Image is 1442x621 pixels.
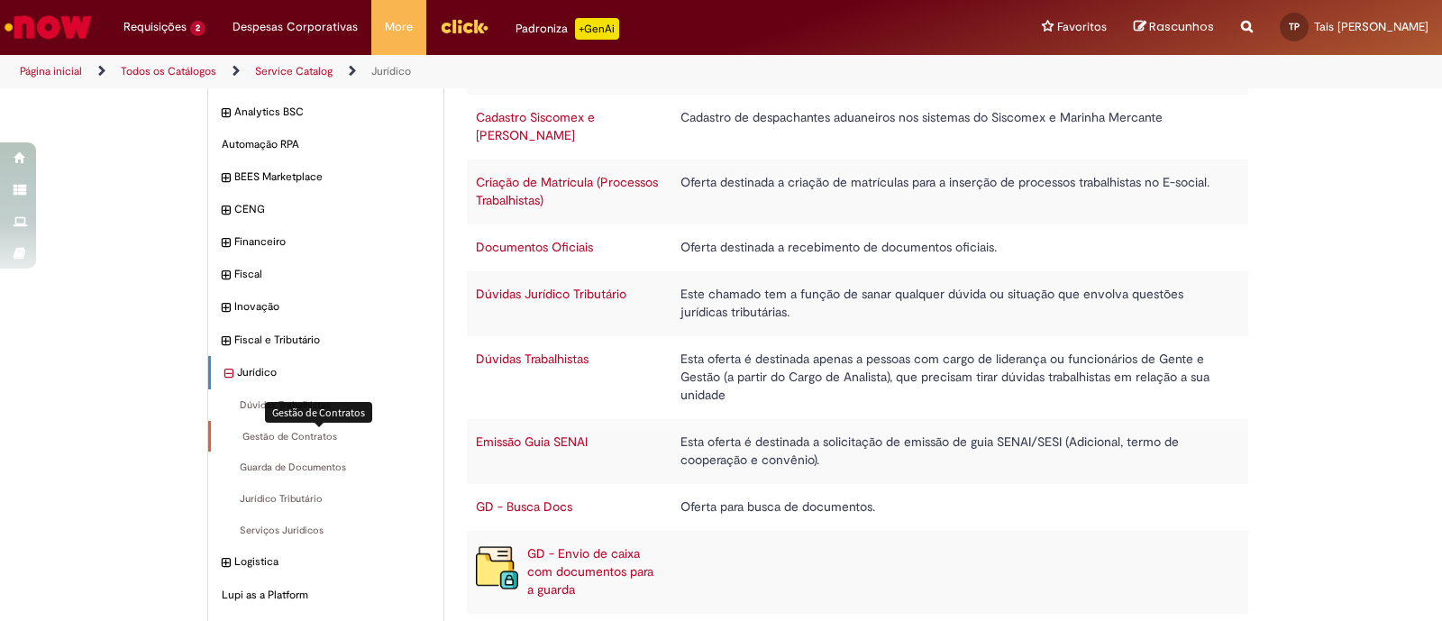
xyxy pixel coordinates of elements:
[671,224,1230,271] td: Oferta destinada a recebimento de documentos oficiais.
[224,430,430,444] span: Gestão de Contratos
[234,105,430,120] span: Analytics BSC
[671,95,1230,160] td: Cadastro de despachantes aduaneiros nos sistemas do Siscomex e Marinha Mercante
[233,18,358,36] span: Despesas Corporativas
[222,169,230,187] i: expandir categoria BEES Marketplace
[208,452,443,484] div: Guarda de Documentos
[222,105,230,123] i: expandir categoria Analytics BSC
[467,484,1249,531] tr: GD - Busca Docs Oferta para busca de documentos.
[208,193,443,226] div: expandir categoria CENG CENG
[234,554,430,570] span: Logistica
[234,299,430,315] span: Inovação
[1134,19,1214,36] a: Rascunhos
[476,498,572,515] a: GD - Busca Docs
[208,515,443,547] div: Serviços Juridicos
[476,545,518,590] img: GD - Envio de caixa com documentos para a guarda
[222,202,230,220] i: expandir categoria CENG
[208,258,443,291] div: expandir categoria Fiscal Fiscal
[222,398,430,413] span: Dúvidas Trabalhistas
[1314,19,1428,34] span: Tais [PERSON_NAME]
[476,174,658,208] a: Criação de Matrícula (Processos Trabalhistas)
[371,64,411,78] a: Jurídico
[121,64,216,78] a: Todos os Catálogos
[208,545,443,579] div: expandir categoria Logistica Logistica
[1057,18,1107,36] span: Favoritos
[208,389,443,547] ul: Jurídico subcategorias
[190,21,205,36] span: 2
[123,18,187,36] span: Requisições
[20,64,82,78] a: Página inicial
[234,169,430,185] span: BEES Marketplace
[440,13,488,40] img: click_logo_yellow_360x200.png
[1289,21,1300,32] span: TP
[671,419,1230,484] td: Esta oferta é destinada a solicitação de emissão de guia SENAI/SESI (Adicional, termo de cooperaç...
[14,55,948,88] ul: Trilhas de página
[222,267,230,285] i: expandir categoria Fiscal
[222,333,230,351] i: expandir categoria Fiscal e Tributário
[516,18,619,40] div: Padroniza
[208,324,443,357] div: expandir categoria Fiscal e Tributário Fiscal e Tributário
[208,128,443,161] div: Automação RPA
[222,492,430,507] span: Jurídico Tributário
[476,239,593,255] a: Documentos Oficiais
[255,64,333,78] a: Service Catalog
[476,434,588,450] a: Emissão Guia SENAI
[385,18,413,36] span: More
[467,224,1249,271] tr: Documentos Oficiais Oferta destinada a recebimento de documentos oficiais.
[671,336,1230,419] td: Esta oferta é destinada apenas a pessoas com cargo de liderança ou funcionários de Gente e Gestão...
[467,419,1249,484] tr: Emissão Guia SENAI Esta oferta é destinada a solicitação de emissão de guia SENAI/SESI (Adicional...
[222,234,230,252] i: expandir categoria Financeiro
[224,365,233,383] i: recolher categoria Jurídico
[467,336,1249,419] tr: Dúvidas Trabalhistas Esta oferta é destinada apenas a pessoas com cargo de liderança ou funcionár...
[467,95,1249,160] tr: Cadastro Siscomex e [PERSON_NAME] Cadastro de despachantes aduaneiros nos sistemas do Siscomex e ...
[671,484,1230,531] td: Oferta para busca de documentos.
[208,225,443,259] div: expandir categoria Financeiro Financeiro
[208,290,443,324] div: expandir categoria Inovação Inovação
[208,96,443,129] div: expandir categoria Analytics BSC Analytics BSC
[467,160,1249,224] tr: Criação de Matrícula (Processos Trabalhistas) Oferta destinada a criação de matrículas para a ins...
[237,365,430,380] span: Jurídico
[222,554,230,572] i: expandir categoria Logistica
[208,160,443,194] div: expandir categoria BEES Marketplace BEES Marketplace
[208,483,443,516] div: Jurídico Tributário
[467,271,1249,336] tr: Dúvidas Jurídico Tributário Este chamado tem a função de sanar qualquer dúvida ou situação que en...
[208,356,443,389] div: recolher categoria Jurídico Jurídico
[467,531,1249,614] tr: GD - Envio de caixa com documentos para a guarda GD - Envio de caixa com documentos para a guarda
[222,137,430,152] span: Automação RPA
[208,389,443,422] div: Dúvidas Trabalhistas
[222,299,230,317] i: expandir categoria Inovação
[671,271,1230,336] td: Este chamado tem a função de sanar qualquer dúvida ou situação que envolva questões jurídicas tri...
[2,9,95,45] img: ServiceNow
[476,351,589,367] a: Dúvidas Trabalhistas
[575,18,619,40] p: +GenAi
[234,202,430,217] span: CENG
[234,234,430,250] span: Financeiro
[1149,18,1214,35] span: Rascunhos
[527,545,653,598] a: GD - Envio de caixa com documentos para a guarda
[208,421,443,453] div: Gestão de Contratos
[234,333,430,348] span: Fiscal e Tributário
[208,579,443,612] div: Lupi as a Platform
[222,524,430,538] span: Serviços Juridicos
[476,109,595,143] a: Cadastro Siscomex e [PERSON_NAME]
[222,588,430,603] span: Lupi as a Platform
[234,267,430,282] span: Fiscal
[265,402,372,423] div: Gestão de Contratos
[222,461,430,475] span: Guarda de Documentos
[671,160,1230,224] td: Oferta destinada a criação de matrículas para a inserção de processos trabalhistas no E-social.
[476,286,626,302] a: Dúvidas Jurídico Tributário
